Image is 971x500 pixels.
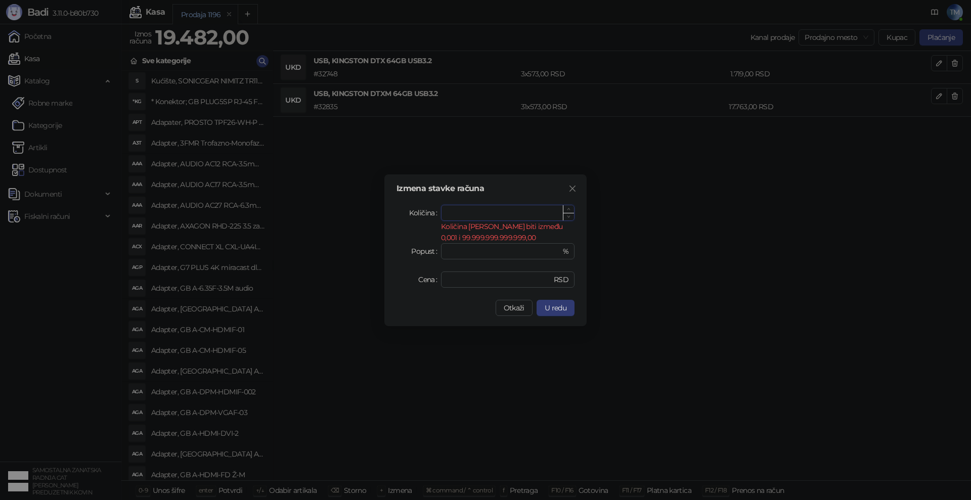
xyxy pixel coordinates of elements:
input: Količina [442,205,574,220]
label: Cena [418,271,441,288]
button: U redu [537,300,575,316]
span: Increase Value [563,205,574,213]
button: Otkaži [496,300,533,316]
input: Cena [447,272,552,287]
span: down [567,215,570,218]
span: U redu [545,303,566,312]
span: Zatvori [564,185,581,193]
label: Količina [409,205,441,221]
label: Popust [411,243,441,259]
div: Izmena stavke računa [396,185,575,193]
span: Decrease Value [563,213,574,220]
span: up [567,207,570,211]
input: Popust [447,244,561,259]
div: Količina [PERSON_NAME] biti između 0,001 i 99.999.999.999.999,00 [441,221,575,243]
span: Otkaži [504,303,524,312]
span: close [568,185,577,193]
button: Close [564,180,581,197]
